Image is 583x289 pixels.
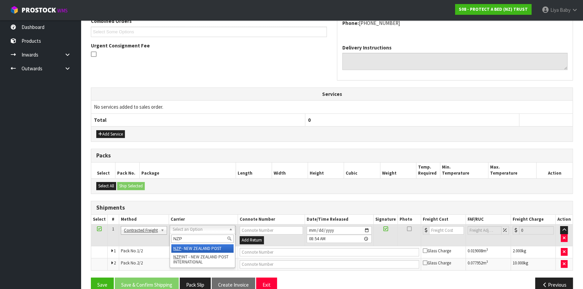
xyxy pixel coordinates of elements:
[423,260,451,266] span: Glass Charge
[374,215,398,224] th: Signature
[112,226,114,232] span: 1
[114,260,116,266] span: 2
[96,152,568,159] h3: Packs
[173,254,181,260] em: NZP
[91,88,573,101] th: Services
[139,162,236,178] th: Package
[119,246,238,258] td: Pack No.
[91,42,150,49] label: Urgent Consignment Fee
[511,246,556,258] td: kg
[240,226,303,234] input: Connote Number
[171,253,234,266] li: INT - NEW ZEALAND POST INTERNATIONAL
[57,7,68,14] small: WMS
[91,101,573,113] td: No services added to sales order.
[119,258,238,270] td: Pack No.
[342,20,568,27] address: [PHONE_NUMBER]
[511,215,556,224] th: Freight Charge
[459,6,528,12] strong: S08 - PROTECT A BED (NZ) TRUST
[560,7,571,13] span: Baby
[342,20,359,26] strong: phone
[440,162,488,178] th: Min. Temperature
[108,215,119,224] th: #
[466,258,511,270] td: m
[468,260,483,266] span: 0.077952
[555,215,573,224] th: Action
[137,260,143,266] span: 2/2
[380,162,416,178] th: Weight
[308,117,311,123] span: 0
[550,7,559,13] span: Liya
[240,260,419,268] input: Connote Number
[466,246,511,258] td: m
[96,205,568,211] h3: Shipments
[513,248,522,254] span: 2.000
[423,248,451,254] span: Glass Charge
[466,215,511,224] th: FAF/RUC
[488,162,537,178] th: Max. Temperature
[238,215,305,224] th: Connote Number
[91,113,305,126] th: Total
[455,4,531,15] a: S08 - PROTECT A BED (NZ) TRUST
[171,244,234,253] li: - NEW ZEALAND POST
[10,6,19,14] img: cube-alt.png
[272,162,308,178] th: Width
[22,6,56,14] span: ProStock
[513,260,524,266] span: 10.000
[96,130,125,138] button: Add Service
[342,44,391,51] label: Delivery Instructions
[91,162,115,178] th: Select
[236,162,272,178] th: Length
[115,162,140,178] th: Pack No.
[537,162,573,178] th: Action
[511,258,556,270] td: kg
[124,226,158,234] span: Contracted Freight
[398,215,421,224] th: Photo
[137,248,143,254] span: 1/2
[96,182,116,190] button: Select All
[429,226,464,234] input: Freight Cost
[169,215,238,224] th: Carrier
[486,247,488,252] sup: 3
[468,226,502,234] input: Freight Adjustment
[91,17,132,25] label: Combined Orders
[486,259,488,264] sup: 3
[519,226,554,234] input: Freight Charge
[91,215,108,224] th: Select
[421,215,466,224] th: Freight Cost
[468,248,483,254] span: 0.019008
[416,162,440,178] th: Temp. Required
[119,215,169,224] th: Method
[173,246,181,251] em: NZP
[114,248,116,254] span: 1
[344,162,380,178] th: Cubic
[240,248,419,256] input: Connote Number
[240,236,264,244] button: Add Return
[173,225,226,233] span: Select an Option
[305,215,373,224] th: Date/Time Released
[117,182,145,190] button: Ship Selected
[308,162,344,178] th: Height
